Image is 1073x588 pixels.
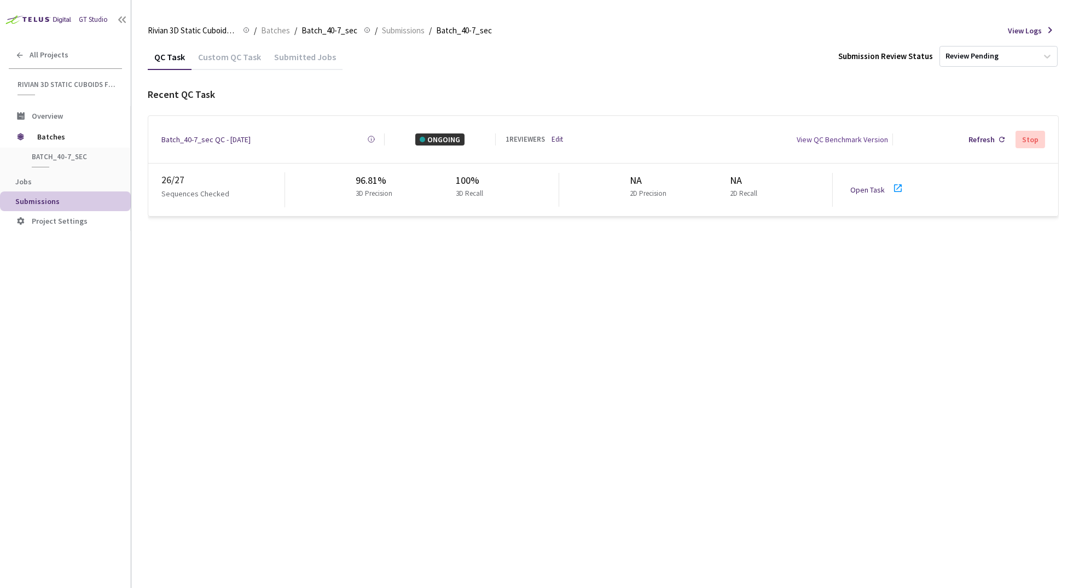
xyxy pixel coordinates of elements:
div: NA [630,173,671,188]
div: 1 REVIEWERS [506,134,545,145]
div: Submitted Jobs [268,51,343,70]
li: / [429,24,432,37]
div: Submission Review Status [838,50,933,63]
li: / [294,24,297,37]
a: Open Task [850,185,885,195]
span: Rivian 3D Static Cuboids fixed[2024-25] [148,24,236,37]
a: Edit [552,134,563,145]
div: ONGOING [415,133,465,145]
span: All Projects [30,50,68,60]
p: 3D Precision [356,188,392,199]
a: Batch_40-7_sec QC - [DATE] [161,133,251,145]
p: 2D Precision [630,188,666,199]
div: 96.81% [356,173,397,188]
span: Batch_40-7_sec [32,152,113,161]
div: Custom QC Task [192,51,268,70]
div: GT Studio [79,14,108,25]
span: Batches [261,24,290,37]
div: View QC Benchmark Version [797,133,888,145]
div: Refresh [968,133,995,145]
span: Batch_40-7_sec [301,24,357,37]
li: / [375,24,378,37]
div: Recent QC Task [148,87,1059,102]
a: Batches [259,24,292,36]
span: Submissions [15,196,60,206]
div: 100% [456,173,488,188]
span: Batches [37,126,112,148]
span: View Logs [1008,25,1042,37]
span: Overview [32,111,63,121]
p: 2D Recall [730,188,757,199]
span: Batch_40-7_sec [436,24,492,37]
span: Rivian 3D Static Cuboids fixed[2024-25] [18,80,115,89]
span: Submissions [382,24,425,37]
a: Submissions [380,24,427,36]
li: / [254,24,257,37]
div: NA [730,173,762,188]
p: Sequences Checked [161,188,229,200]
p: 3D Recall [456,188,484,199]
div: Review Pending [946,51,999,62]
div: Stop [1022,135,1039,144]
div: 26 / 27 [161,172,285,188]
div: QC Task [148,51,192,70]
span: Project Settings [32,216,88,226]
span: Jobs [15,177,32,187]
